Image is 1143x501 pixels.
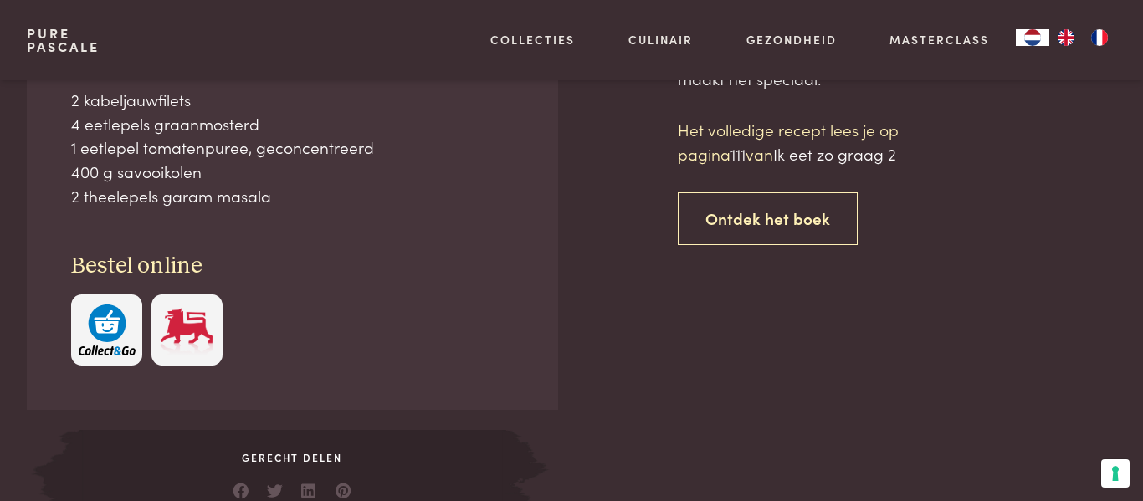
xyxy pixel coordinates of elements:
[79,304,136,355] img: c308188babc36a3a401bcb5cb7e020f4d5ab42f7cacd8327e500463a43eeb86c.svg
[1049,29,1083,46] a: EN
[71,88,514,112] div: 2 kabeljauwfilets
[71,184,514,208] div: 2 theelepels garam masala
[71,252,514,281] h3: Bestel online
[71,135,514,160] div: 1 eetlepel tomatenpuree, geconcentreerd
[1049,29,1116,46] ul: Language list
[490,31,575,49] a: Collecties
[1101,459,1130,488] button: Uw voorkeuren voor toestemming voor trackingtechnologieën
[889,31,989,49] a: Masterclass
[773,142,896,165] span: Ik eet zo graag 2
[71,160,514,184] div: 400 g savooikolen
[678,118,962,166] p: Het volledige recept lees je op pagina van
[158,304,215,355] img: Delhaize
[678,192,858,245] a: Ontdek het boek
[730,142,746,165] span: 111
[27,27,100,54] a: PurePascale
[71,112,514,136] div: 4 eetlepels graanmosterd
[1016,29,1049,46] a: NL
[746,31,837,49] a: Gezondheid
[1016,29,1049,46] div: Language
[1016,29,1116,46] aside: Language selected: Nederlands
[628,31,693,49] a: Culinair
[1083,29,1116,46] a: FR
[79,450,506,465] span: Gerecht delen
